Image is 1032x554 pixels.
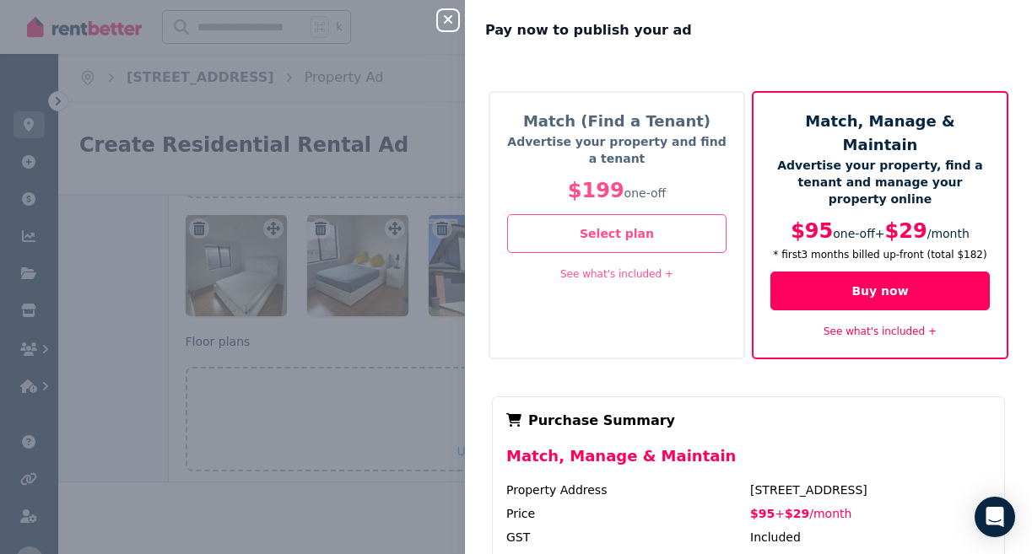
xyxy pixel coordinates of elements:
[927,227,970,240] span: / month
[770,248,990,261] p: * first 3 month s billed up-front (total $182 )
[824,325,937,337] a: See what's included +
[507,214,727,253] button: Select plan
[506,529,747,546] div: GST
[506,481,747,498] div: Property Address
[791,219,833,243] span: $95
[507,110,727,133] h5: Match (Find a Tenant)
[506,444,991,481] div: Match, Manage & Maintain
[506,411,991,431] div: Purchase Summary
[975,497,1015,537] div: Open Intercom Messenger
[875,227,885,240] span: +
[750,529,991,546] div: Included
[775,507,785,520] span: +
[750,507,775,520] span: $95
[785,507,809,520] span: $29
[624,186,667,200] span: one-off
[833,227,875,240] span: one-off
[560,268,673,280] a: See what's included +
[485,20,692,40] span: Pay now to publish your ad
[885,219,927,243] span: $29
[506,505,747,522] div: Price
[770,272,990,310] button: Buy now
[770,110,990,157] h5: Match, Manage & Maintain
[507,133,727,167] p: Advertise your property and find a tenant
[750,481,991,498] div: [STREET_ADDRESS]
[809,507,851,520] span: / month
[770,157,990,207] p: Advertise your property, find a tenant and manage your property online
[568,179,624,202] span: $199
